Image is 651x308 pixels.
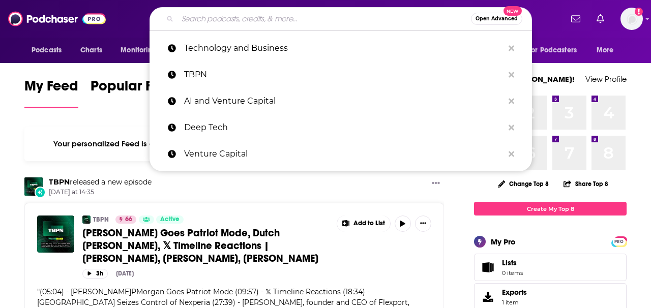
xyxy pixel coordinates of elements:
span: Exports [502,288,527,297]
span: Lists [502,258,517,267]
a: Technology and Business [150,35,532,61]
button: Show More Button [428,177,444,190]
span: Active [160,214,180,225]
span: Add to List [353,220,385,227]
a: 66 [115,215,136,224]
span: Lists [478,260,498,274]
button: open menu [521,41,591,60]
a: Lists [474,254,627,281]
button: Change Top 8 [492,177,555,190]
a: Charts [74,41,108,60]
div: Search podcasts, credits, & more... [150,7,532,30]
p: Venture Capital [184,141,504,167]
a: PRO [613,237,625,245]
a: Show notifications dropdown [593,10,608,27]
button: Share Top 8 [563,174,609,194]
button: open menu [589,41,627,60]
span: [PERSON_NAME] Goes Patriot Mode, Dutch [PERSON_NAME], 𝕏 Timeline Reactions | [PERSON_NAME], [PERS... [82,227,318,265]
img: J.P. Morgan Goes Patriot Mode, Dutch Seize Nexperia, 𝕏 Timeline Reactions | Alexis Ohanian, Ryan ... [37,215,74,253]
span: New [504,6,522,16]
a: View Profile [585,74,627,84]
img: TBPN [82,215,91,224]
a: TBPN [49,177,70,187]
img: TBPN [24,177,43,196]
a: Create My Top 8 [474,202,627,215]
a: Show notifications dropdown [567,10,584,27]
span: 66 [125,214,132,225]
span: Logged in as MaryMaganni [620,8,643,30]
span: Lists [502,258,523,267]
a: Venture Capital [150,141,532,167]
div: Your personalized Feed is curated based on the Podcasts, Creators, Users, and Lists that you Follow. [24,127,444,161]
img: Podchaser - Follow, Share and Rate Podcasts [8,9,106,28]
a: [PERSON_NAME] Goes Patriot Mode, Dutch [PERSON_NAME], 𝕏 Timeline Reactions | [PERSON_NAME], [PERS... [82,227,330,265]
a: My Feed [24,77,78,108]
span: [DATE] at 14:35 [49,188,152,197]
span: Exports [478,290,498,304]
img: User Profile [620,8,643,30]
span: Charts [80,43,102,57]
a: TBPN [93,215,109,224]
p: TBPN [184,61,504,88]
span: PRO [613,238,625,245]
p: AI and Venture Capital [184,88,504,114]
span: More [597,43,614,57]
p: Technology and Business [184,35,504,61]
svg: Add a profile image [635,8,643,16]
span: Open Advanced [476,16,518,21]
div: My Pro [491,237,516,247]
span: 0 items [502,269,523,276]
a: Popular Feed [91,77,177,108]
button: Show profile menu [620,8,643,30]
h3: released a new episode [49,177,152,187]
div: New Episode [35,187,46,198]
a: Deep Tech [150,114,532,141]
button: Open AdvancedNew [471,13,522,25]
input: Search podcasts, credits, & more... [177,11,471,27]
a: TBPN [150,61,532,88]
span: Monitoring [121,43,157,57]
span: For Podcasters [528,43,577,57]
button: Show More Button [337,215,390,232]
span: Popular Feed [91,77,177,101]
span: 1 item [502,299,527,306]
span: Podcasts [32,43,62,57]
button: Show More Button [415,215,431,232]
a: AI and Venture Capital [150,88,532,114]
span: My Feed [24,77,78,101]
button: 3h [82,269,108,279]
button: open menu [24,41,75,60]
a: Active [156,215,184,224]
p: Deep Tech [184,114,504,141]
div: [DATE] [116,270,134,277]
button: open menu [113,41,170,60]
